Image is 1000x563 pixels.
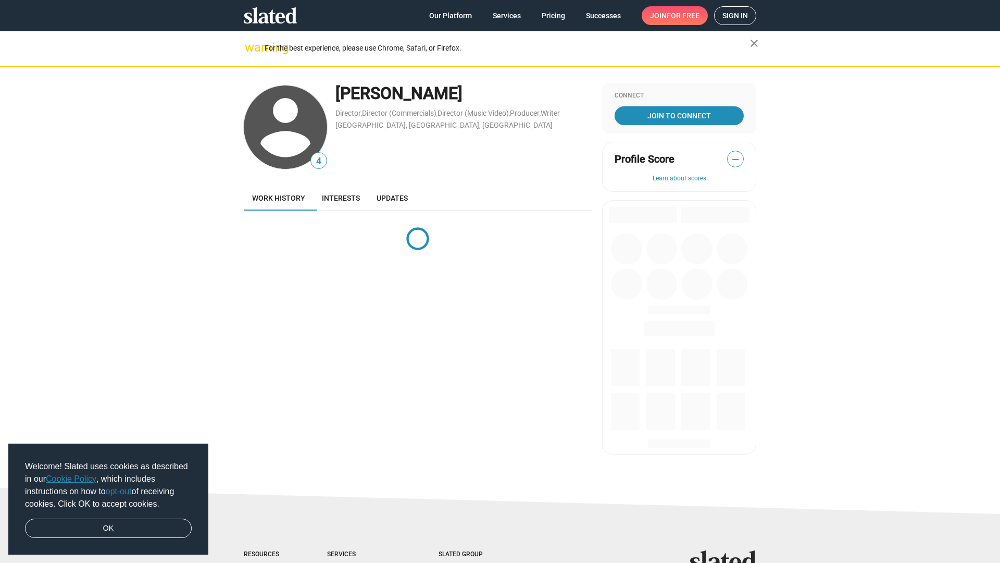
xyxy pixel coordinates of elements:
a: Director (Music Video) [438,109,509,117]
a: Director (Commercials) [362,109,436,117]
span: , [361,111,362,117]
a: Join To Connect [615,106,744,125]
a: Interests [314,186,368,211]
a: Writer [541,109,560,117]
div: Connect [615,92,744,100]
a: Work history [244,186,314,211]
span: Successes [586,6,621,25]
span: Sign in [722,7,748,25]
span: Welcome! Slated uses cookies as described in our , which includes instructions on how to of recei... [25,460,192,510]
div: Slated Group [439,550,509,559]
a: opt-out [106,487,132,496]
a: Services [484,6,529,25]
span: , [436,111,438,117]
span: Interests [322,194,360,202]
mat-icon: warning [245,41,257,54]
a: Cookie Policy [46,474,96,483]
span: Updates [377,194,408,202]
a: Successes [578,6,629,25]
div: Services [327,550,397,559]
div: For the best experience, please use Chrome, Safari, or Firefox. [265,41,750,55]
span: , [509,111,510,117]
a: Updates [368,186,416,211]
a: Pricing [533,6,573,25]
mat-icon: close [748,37,760,50]
span: — [728,153,743,166]
a: Producer [510,109,540,117]
span: for free [667,6,699,25]
span: Join To Connect [617,106,742,125]
a: dismiss cookie message [25,519,192,538]
div: [PERSON_NAME] [335,82,592,105]
a: [GEOGRAPHIC_DATA], [GEOGRAPHIC_DATA], [GEOGRAPHIC_DATA] [335,121,553,129]
span: Pricing [542,6,565,25]
a: Joinfor free [642,6,708,25]
span: Work history [252,194,305,202]
button: Learn about scores [615,175,744,183]
span: Join [650,6,699,25]
a: Our Platform [421,6,480,25]
div: cookieconsent [8,444,208,555]
a: Sign in [714,6,756,25]
span: Our Platform [429,6,472,25]
div: Resources [244,550,285,559]
span: 4 [311,154,327,168]
span: Profile Score [615,152,674,166]
a: Director [335,109,361,117]
span: , [540,111,541,117]
span: Services [493,6,521,25]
